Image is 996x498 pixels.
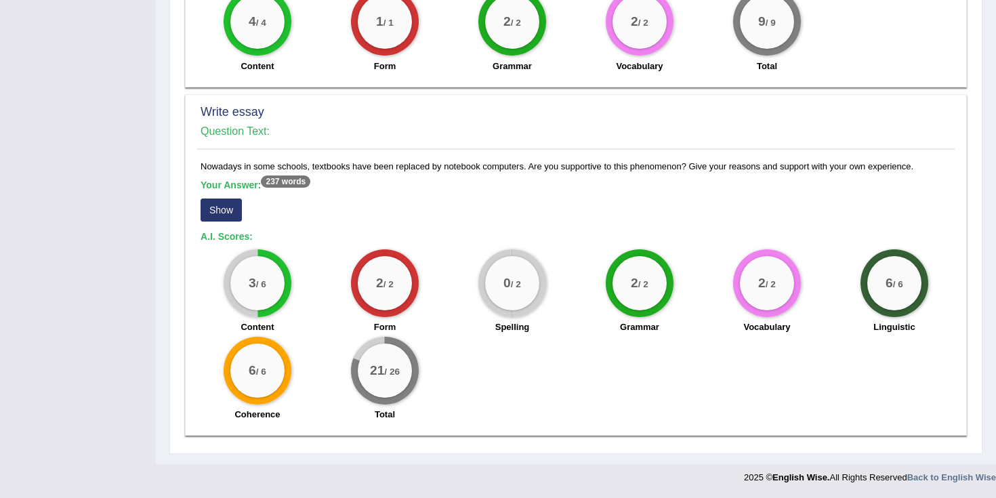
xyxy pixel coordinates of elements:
[757,60,777,72] label: Total
[893,279,903,289] small: / 6
[370,363,384,378] big: 21
[503,14,511,29] big: 2
[201,106,951,119] h2: Write essay
[241,60,274,72] label: Content
[376,14,383,29] big: 1
[758,275,766,290] big: 2
[374,320,396,333] label: Form
[766,18,776,28] small: / 9
[375,408,395,421] label: Total
[493,60,532,72] label: Grammar
[241,320,274,333] label: Content
[261,175,310,188] sup: 237 words
[374,60,396,72] label: Form
[201,199,242,222] button: Show
[383,279,394,289] small: / 2
[234,408,280,421] label: Coherence
[201,180,310,190] b: Your Answer:
[744,464,996,484] div: 2025 © All Rights Reserved
[383,18,394,28] small: / 1
[766,279,776,289] small: / 2
[249,363,256,378] big: 6
[638,18,648,28] small: / 2
[256,367,266,377] small: / 6
[511,18,521,28] small: / 2
[743,320,790,333] label: Vocabulary
[620,320,659,333] label: Grammar
[503,275,511,290] big: 0
[197,160,955,428] div: Nowadays in some schools, textbooks have been replaced by notebook computers. Are you supportive ...
[758,14,766,29] big: 9
[616,60,663,72] label: Vocabulary
[495,320,530,333] label: Spelling
[772,472,829,482] strong: English Wise.
[631,14,638,29] big: 2
[511,279,521,289] small: / 2
[249,14,256,29] big: 4
[873,320,915,333] label: Linguistic
[201,231,253,242] b: A.I. Scores:
[249,275,256,290] big: 3
[256,18,266,28] small: / 4
[886,275,893,290] big: 6
[907,472,996,482] a: Back to English Wise
[376,275,383,290] big: 2
[631,275,638,290] big: 2
[256,279,266,289] small: / 6
[384,367,400,377] small: / 26
[638,279,648,289] small: / 2
[201,125,951,138] h4: Question Text:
